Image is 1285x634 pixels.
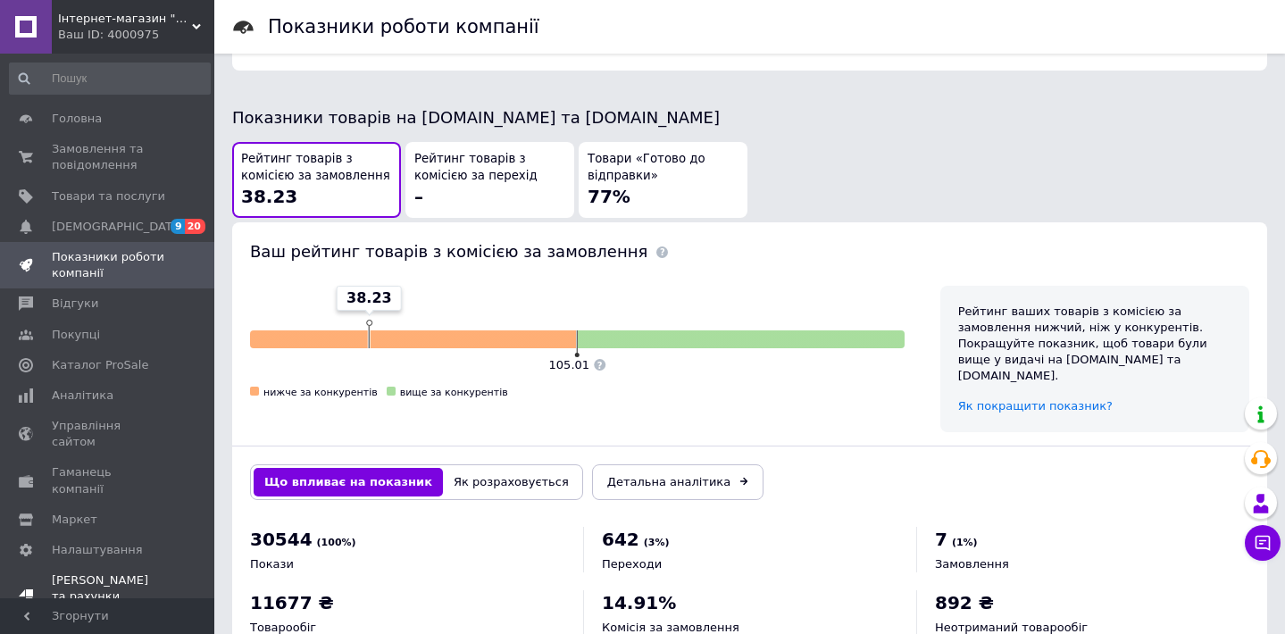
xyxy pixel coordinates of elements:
span: Товари «Готово до відправки» [588,151,738,184]
span: 30544 [250,529,313,550]
span: Рейтинг товарів з комісією за перехід [414,151,565,184]
span: Налаштування [52,542,143,558]
span: Показники товарів на [DOMAIN_NAME] та [DOMAIN_NAME] [232,108,720,127]
span: [PERSON_NAME] та рахунки [52,572,165,621]
span: (3%) [644,537,670,548]
span: Покази [250,557,294,571]
button: Рейтинг товарів з комісією за перехід– [405,142,574,218]
span: 11677 ₴ [250,592,334,613]
span: Покупці [52,327,100,343]
span: 38.23 [346,288,392,308]
span: [DEMOGRAPHIC_DATA] [52,219,184,235]
span: Аналітика [52,388,113,404]
span: Рейтинг товарів з комісією за замовлення [241,151,392,184]
span: Показники роботи компанії [52,249,165,281]
button: Чат з покупцем [1245,525,1281,561]
button: Що впливає на показник [254,468,443,496]
span: Товари та послуги [52,188,165,204]
h1: Показники роботи компанії [268,16,539,38]
span: 14.91% [602,592,676,613]
span: 77% [588,186,630,207]
span: Гаманець компанії [52,464,165,496]
span: 20 [185,219,205,234]
button: Товари «Готово до відправки»77% [579,142,747,218]
span: (1%) [952,537,978,548]
span: 892 ₴ [935,592,994,613]
span: Каталог ProSale [52,357,148,373]
span: 105.01 [549,358,590,371]
span: 9 [171,219,185,234]
button: Як розраховується [443,468,580,496]
button: Рейтинг товарів з комісією за замовлення38.23 [232,142,401,218]
span: 642 [602,529,639,550]
div: Ваш ID: 4000975 [58,27,214,43]
span: Замовлення та повідомлення [52,141,165,173]
a: Як покращити показник? [958,399,1113,413]
span: (100%) [317,537,356,548]
span: Відгуки [52,296,98,312]
span: Замовлення [935,557,1009,571]
a: Детальна аналітика [592,464,763,500]
span: вище за конкурентів [400,387,508,398]
input: Пошук [9,63,211,95]
span: нижче за конкурентів [263,387,378,398]
span: – [414,186,423,207]
span: 7 [935,529,947,550]
span: Маркет [52,512,97,528]
span: Комісія за замовлення [602,621,739,634]
div: Рейтинг ваших товарів з комісією за замовлення нижчий, ніж у конкурентів. Покращуйте показник, що... [958,304,1231,385]
span: Управління сайтом [52,418,165,450]
span: 38.23 [241,186,297,207]
span: Головна [52,111,102,127]
span: Переходи [602,557,662,571]
span: Товарообіг [250,621,316,634]
span: Неотриманий товарообіг [935,621,1088,634]
span: Ваш рейтинг товарів з комісією за замовлення [250,242,647,261]
span: Інтернет-магазин "TastyShop" [58,11,192,27]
